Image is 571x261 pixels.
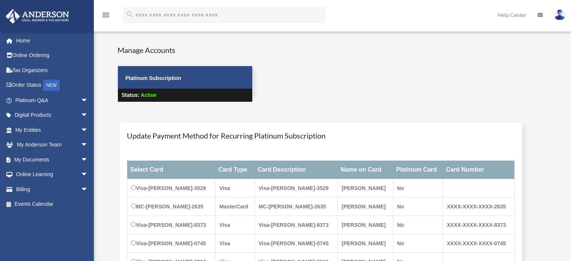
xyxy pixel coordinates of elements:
[393,198,443,216] td: No
[125,10,134,18] i: search
[337,198,393,216] td: [PERSON_NAME]
[255,179,337,198] td: Visa-[PERSON_NAME]-3529
[5,48,99,63] a: Online Ordering
[141,92,157,98] span: Active
[101,11,110,20] i: menu
[127,234,215,253] td: Visa-[PERSON_NAME]-0745
[337,234,393,253] td: [PERSON_NAME]
[5,137,99,152] a: My Anderson Teamarrow_drop_down
[43,80,60,91] div: NEW
[5,108,99,123] a: Digital Productsarrow_drop_down
[3,9,71,24] img: Anderson Advisors Platinum Portal
[81,93,96,108] span: arrow_drop_down
[125,75,181,81] strong: Platinum Subscription
[255,161,337,179] th: Card Description
[81,137,96,153] span: arrow_drop_down
[81,152,96,167] span: arrow_drop_down
[215,198,255,216] td: MasterCard
[5,122,99,137] a: My Entitiesarrow_drop_down
[5,197,99,212] a: Events Calendar
[5,63,99,78] a: Tax Organizers
[127,216,215,234] td: Visa-[PERSON_NAME]-8373
[118,45,253,55] h4: Manage Accounts
[215,161,255,179] th: Card Type
[5,93,99,108] a: Platinum Q&Aarrow_drop_down
[5,33,99,48] a: Home
[101,13,110,20] a: menu
[127,130,515,141] h4: Update Payment Method for Recurring Platinum Subscription
[337,161,393,179] th: Name on Card
[127,179,215,198] td: Visa-[PERSON_NAME]-3529
[255,198,337,216] td: MC-[PERSON_NAME]-2635
[255,234,337,253] td: Visa-[PERSON_NAME]-0745
[554,9,565,20] img: User Pic
[122,92,139,98] strong: Status:
[5,152,99,167] a: My Documentsarrow_drop_down
[81,182,96,197] span: arrow_drop_down
[393,216,443,234] td: No
[255,216,337,234] td: Visa-[PERSON_NAME]-8373
[5,182,99,197] a: Billingarrow_drop_down
[337,216,393,234] td: [PERSON_NAME]
[215,216,255,234] td: Visa
[81,122,96,138] span: arrow_drop_down
[393,161,443,179] th: Platinum Card
[393,179,443,198] td: No
[81,167,96,183] span: arrow_drop_down
[81,108,96,123] span: arrow_drop_down
[393,234,443,253] td: No
[215,179,255,198] td: Visa
[215,234,255,253] td: Visa
[443,161,514,179] th: Card Number
[337,179,393,198] td: [PERSON_NAME]
[5,167,99,182] a: Online Learningarrow_drop_down
[443,198,514,216] td: XXXX-XXXX-XXXX-2635
[127,161,215,179] th: Select Card
[443,234,514,253] td: XXXX-XXXX-XXXX-0745
[127,198,215,216] td: MC-[PERSON_NAME]-2635
[443,216,514,234] td: XXXX-XXXX-XXXX-8373
[5,78,99,93] a: Order StatusNEW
